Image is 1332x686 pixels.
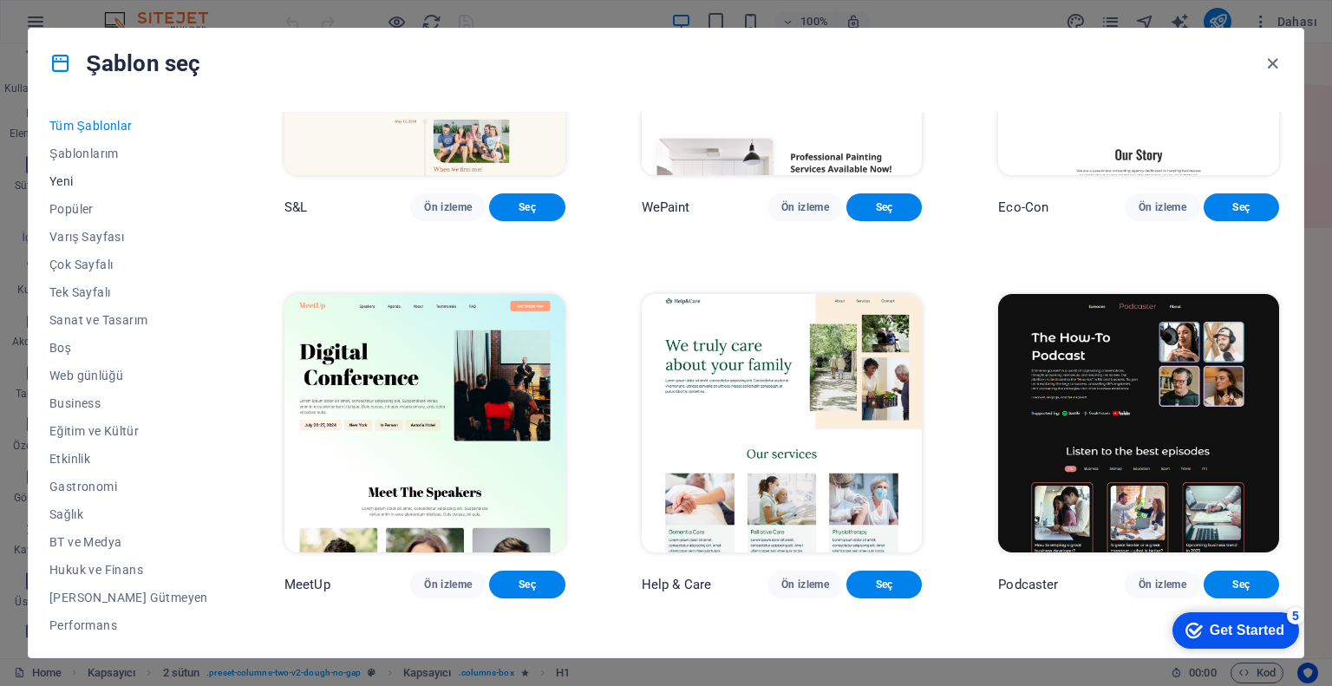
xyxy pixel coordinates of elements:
button: Eğitim ve Kültür [49,417,208,445]
button: Varış Sayfası [49,223,208,251]
button: Performans [49,611,208,639]
button: [PERSON_NAME] Gütmeyen [49,584,208,611]
button: Seç [1204,193,1279,221]
span: Çok Sayfalı [49,258,208,271]
button: Tüm Şablonlar [49,112,208,140]
span: Ön izleme [1139,200,1186,214]
span: Seç [1218,578,1265,591]
button: Seç [1204,571,1279,598]
button: Ön izleme [410,193,486,221]
span: Seç [503,578,551,591]
img: MeetUp [284,294,565,552]
span: Şablonlarım [49,147,208,160]
span: Web günlüğü [49,369,208,382]
div: Get Started 5 items remaining, 0% complete [14,9,140,45]
div: Get Started [51,19,126,35]
span: Performans [49,618,208,632]
span: Seç [860,200,908,214]
button: Seç [489,193,565,221]
button: Hukuk ve Finans [49,556,208,584]
p: Podcaster [998,576,1058,593]
button: Boş [49,334,208,362]
button: Çok Sayfalı [49,251,208,278]
span: Boş [49,341,208,355]
span: Varış Sayfası [49,230,208,244]
span: Sanat ve Tasarım [49,313,208,327]
span: Eğitim ve Kültür [49,424,208,438]
span: Hukuk ve Finans [49,563,208,577]
button: Popüler [49,195,208,223]
button: Ön izleme [1125,193,1200,221]
p: Eco-Con [998,199,1048,216]
div: 5 [128,3,146,21]
button: Yeni [49,167,208,195]
button: BT ve Medya [49,528,208,556]
p: MeetUp [284,576,330,593]
h4: Şablon seç [49,49,200,77]
button: Şablonlarım [49,140,208,167]
span: Tek Sayfalı [49,285,208,299]
span: Seç [860,578,908,591]
span: Tüm Şablonlar [49,119,208,133]
span: Sağlık [49,507,208,521]
span: [PERSON_NAME] Gütmeyen [49,591,208,604]
span: Ön izleme [1139,578,1186,591]
button: Ön izleme [767,571,843,598]
span: Seç [1218,200,1265,214]
span: Etkinlik [49,452,208,466]
button: Ön izleme [1125,571,1200,598]
p: WePaint [642,199,690,216]
span: Ön izleme [424,578,472,591]
span: BT ve Medya [49,535,208,549]
button: Tek Sayfalı [49,278,208,306]
span: Popüler [49,202,208,216]
span: Business [49,396,208,410]
p: Help & Care [642,576,712,593]
button: Business [49,389,208,417]
img: Help & Care [642,294,923,552]
button: Etkinlik [49,445,208,473]
button: Gastronomi [49,473,208,500]
button: Sağlık [49,500,208,528]
button: Sanat ve Tasarım [49,306,208,334]
button: Seç [846,571,922,598]
p: S&L [284,199,307,216]
span: Seç [503,200,551,214]
button: Web günlüğü [49,362,208,389]
span: Yeni [49,174,208,188]
img: Podcaster [998,294,1279,552]
button: Ön izleme [410,571,486,598]
button: Seç [846,193,922,221]
button: Seç [489,571,565,598]
span: Gastronomi [49,480,208,493]
button: Ön izleme [767,193,843,221]
span: Ön izleme [781,578,829,591]
span: Ön izleme [781,200,829,214]
span: Ön izleme [424,200,472,214]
